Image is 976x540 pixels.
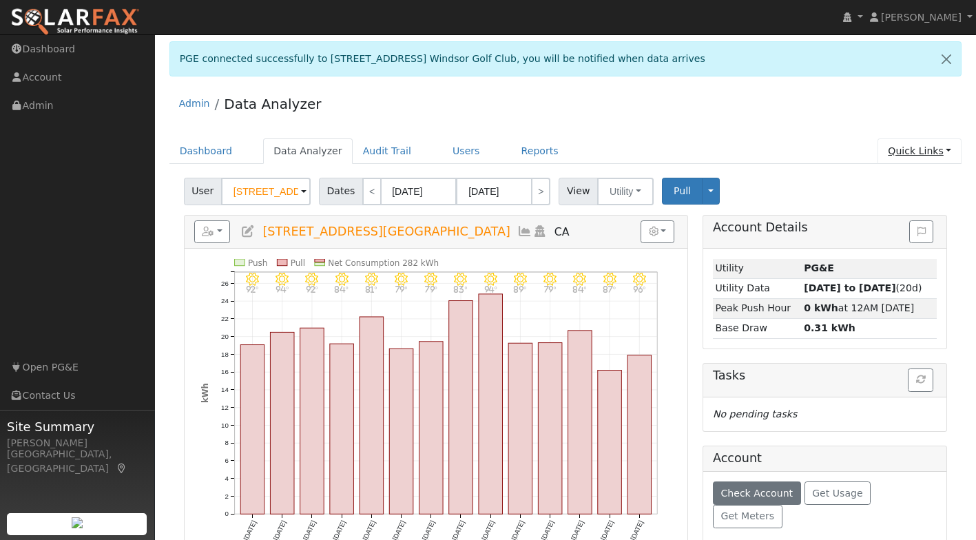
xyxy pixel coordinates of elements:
[713,481,801,505] button: Check Account
[221,350,229,357] text: 18
[449,286,473,293] p: 83°
[169,41,962,76] div: PGE connected successfully to [STREET_ADDRESS] Windsor Golf Club, you will be notified when data ...
[389,349,413,514] rect: onclick=""
[812,488,862,499] span: Get Usage
[804,282,922,293] span: (20d)
[517,225,532,238] a: Multi-Series Graph
[116,463,128,474] a: Map
[179,98,210,109] a: Admin
[543,272,557,285] i: 8/17 - Clear
[573,272,586,285] i: 8/18 - Clear
[221,279,229,287] text: 26
[511,138,569,164] a: Reports
[184,178,222,205] span: User
[335,272,348,285] i: 8/10 - Clear
[221,368,229,375] text: 16
[804,262,834,273] strong: ID: 17210602, authorized: 08/22/25
[419,341,443,514] rect: onclick=""
[7,436,147,450] div: [PERSON_NAME]
[328,258,439,267] text: Net Consumption 282 kWh
[224,96,321,112] a: Data Analyzer
[802,298,937,318] td: at 12AM [DATE]
[221,315,229,322] text: 22
[225,475,229,482] text: 4
[276,272,289,285] i: 8/08 - Clear
[300,286,324,293] p: 92°
[225,492,228,499] text: 2
[508,286,532,293] p: 89°
[598,286,621,293] p: 87°
[627,355,652,514] rect: onclick=""
[597,178,654,205] button: Utility
[559,178,598,205] span: View
[389,286,413,293] p: 79°
[169,138,243,164] a: Dashboard
[908,368,933,392] button: Refresh
[221,178,311,205] input: Select a User
[305,272,318,285] i: 8/09 - Clear
[270,332,294,514] rect: onclick=""
[713,505,782,528] button: Get Meters
[262,225,510,238] span: [STREET_ADDRESS][GEOGRAPHIC_DATA]
[360,317,384,514] rect: onclick=""
[419,286,443,293] p: 79°
[221,403,229,411] text: 12
[804,481,871,505] button: Get Usage
[804,302,838,313] strong: 0 kWh
[532,225,548,238] a: Login As (last Never)
[225,510,229,517] text: 0
[72,517,83,528] img: retrieve
[713,259,802,279] td: Utility
[720,510,774,521] span: Get Meters
[713,451,762,465] h5: Account
[7,417,147,436] span: Site Summary
[270,286,293,293] p: 94°
[248,258,267,267] text: Push
[362,178,382,205] a: <
[221,421,229,428] text: 10
[568,286,592,293] p: 84°
[878,138,962,164] a: Quick Links
[568,330,592,514] rect: onclick=""
[909,220,933,244] button: Issue History
[424,272,437,285] i: 8/13 - Clear
[240,344,264,514] rect: onclick=""
[291,258,305,267] text: Pull
[221,332,229,340] text: 20
[508,343,532,514] rect: onclick=""
[531,178,550,205] a: >
[225,457,228,464] text: 6
[454,272,467,285] i: 8/14 - Clear
[713,278,802,298] td: Utility Data
[300,328,324,514] rect: onclick=""
[240,225,256,238] a: Edit User (35973)
[479,293,503,514] rect: onclick=""
[674,185,691,196] span: Pull
[263,138,353,164] a: Data Analyzer
[221,386,229,393] text: 14
[539,286,562,293] p: 79°
[804,282,895,293] strong: [DATE] to [DATE]
[10,8,140,37] img: SolarFax
[484,272,497,285] i: 8/15 - Clear
[554,225,570,238] span: CA
[713,298,802,318] td: Peak Push Hour
[246,272,259,285] i: 8/07 - Clear
[713,318,802,338] td: Base Draw
[200,383,209,403] text: kWh
[360,286,383,293] p: 81°
[713,368,937,383] h5: Tasks
[330,344,354,514] rect: onclick=""
[627,286,651,293] p: 96°
[804,322,855,333] strong: 0.31 kWh
[538,342,562,514] rect: onclick=""
[449,300,473,514] rect: onclick=""
[221,297,229,304] text: 24
[240,286,264,293] p: 92°
[633,272,646,285] i: 8/20 - Clear
[442,138,490,164] a: Users
[225,439,228,446] text: 8
[514,272,527,285] i: 8/16 - Clear
[713,408,797,419] i: No pending tasks
[603,272,616,285] i: 8/19 - Clear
